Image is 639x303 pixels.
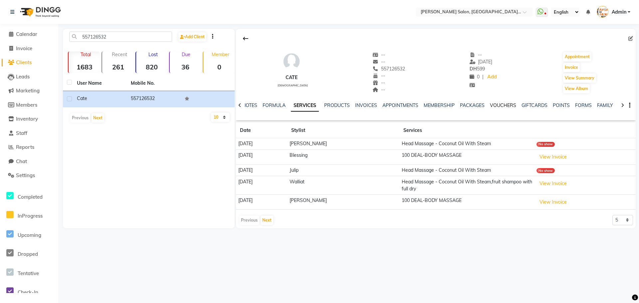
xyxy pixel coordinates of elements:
span: -- [372,52,385,58]
a: MEMBERSHIP [424,102,455,108]
td: Head Massage - Coconut Oil With Steam,fruit shampoo with full dry [399,176,534,195]
td: Julip [287,164,399,176]
td: 100 DEAL-BODY MASSAGE [399,195,534,210]
span: Leads [16,73,30,80]
span: -- [372,80,385,86]
img: avatar [282,51,302,71]
span: Staff [16,130,27,136]
a: Settings [2,172,57,179]
td: [DATE] [236,150,287,164]
span: | [482,73,484,80]
span: -- [372,59,385,65]
span: Invoice [16,45,32,51]
a: PACKAGES [460,102,485,108]
a: Add Client [178,32,206,42]
td: [PERSON_NAME] [287,138,399,150]
a: PRODUCTS [324,102,350,108]
strong: 0 [203,63,235,71]
span: 0 [470,74,480,80]
td: 557126532 [127,91,181,107]
td: Blessing [287,150,399,164]
span: Clients [16,59,32,65]
strong: 261 [102,63,134,71]
th: Stylist [287,123,399,138]
p: Member [206,51,235,57]
button: Next [261,216,273,225]
a: APPOINTMENTS [382,102,418,108]
button: Next [92,113,104,123]
span: Completed [18,194,43,200]
a: GIFTCARDS [522,102,547,108]
td: Head Massage - Coconut Oil With Steam [399,138,534,150]
button: View Invoice [536,178,570,189]
strong: 1683 [69,63,100,71]
span: Reports [16,144,34,150]
span: -- [470,52,482,58]
span: InProgress [18,213,43,219]
a: POINTS [553,102,570,108]
a: NOTES [242,102,257,108]
p: Recent [105,51,134,57]
span: Cate [77,95,87,101]
a: Marketing [2,87,57,95]
span: DH [470,66,477,72]
span: Marketing [16,87,40,94]
button: View Invoice [536,197,570,207]
a: Calendar [2,31,57,38]
button: View Summary [563,73,596,83]
span: Settings [16,172,35,178]
td: [DATE] [236,176,287,195]
span: Members [16,102,37,108]
span: -- [372,87,385,93]
a: Clients [2,59,57,66]
span: Check-In [18,289,38,295]
th: Mobile No. [127,76,181,91]
img: logo [17,3,63,21]
div: Back to Client [239,32,253,45]
span: -- [372,73,385,79]
a: Reports [2,144,57,151]
a: Invoice [2,45,57,52]
div: No show [536,142,555,147]
td: [PERSON_NAME] [287,195,399,210]
a: Staff [2,130,57,137]
td: [DATE] [236,164,287,176]
a: Members [2,101,57,109]
td: 100 DEAL-BODY MASSAGE [399,150,534,164]
div: Cate [275,74,308,81]
span: Upcoming [18,232,41,238]
span: 599 [470,66,485,72]
span: Tentative [18,270,39,276]
th: User Name [73,76,127,91]
a: VOUCHERS [490,102,516,108]
th: Date [236,123,287,138]
a: FORMULA [263,102,286,108]
span: Calendar [16,31,37,37]
strong: 36 [170,63,201,71]
td: Walliat [287,176,399,195]
div: No show [536,168,555,173]
a: INVOICES [355,102,377,108]
button: Invoice [563,63,580,72]
button: View Album [563,84,590,93]
span: 557126532 [372,66,405,72]
td: [DATE] [236,138,287,150]
span: [DEMOGRAPHIC_DATA] [278,84,308,87]
th: Services [399,123,534,138]
a: Add [486,72,498,82]
strong: 820 [136,63,168,71]
span: [DATE] [470,59,493,65]
p: Lost [139,51,168,57]
img: Admin [597,6,608,18]
a: Inventory [2,115,57,123]
td: Head Massage - Coconut Oil With Steam [399,164,534,176]
span: Inventory [16,116,38,122]
a: SERVICES [291,100,319,112]
a: FAMILY [597,102,613,108]
span: Admin [612,9,626,16]
a: Leads [2,73,57,81]
input: Search by Name/Mobile/Email/Code [69,32,172,42]
a: FORMS [575,102,592,108]
td: [DATE] [236,195,287,210]
p: Due [171,51,201,57]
